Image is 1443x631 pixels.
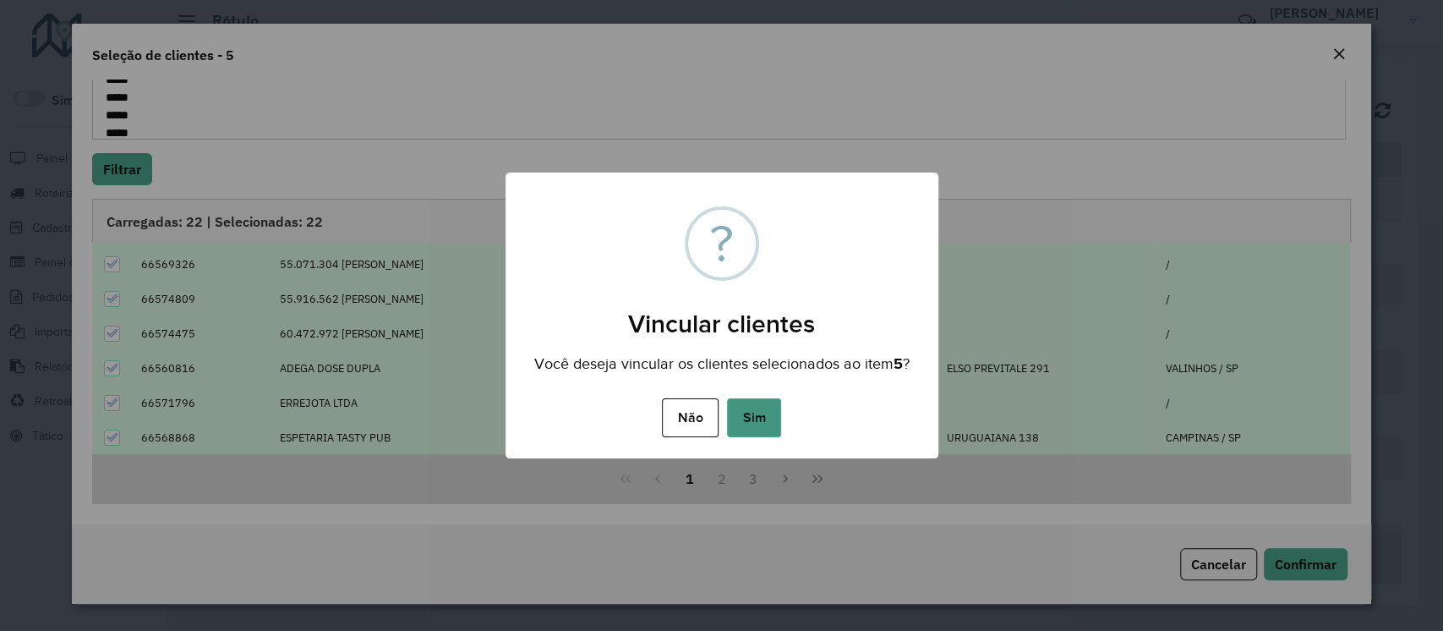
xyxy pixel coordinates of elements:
[506,288,938,339] h2: Vincular clientes
[662,398,719,437] button: Não
[710,210,734,277] div: ?
[727,398,781,437] button: Sim
[506,339,938,377] div: Você deseja vincular os clientes selecionados ao item ?
[894,355,903,372] strong: 5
